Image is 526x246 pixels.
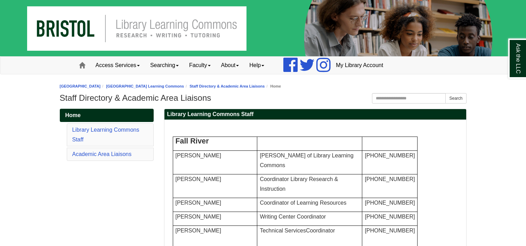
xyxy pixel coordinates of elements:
span: Fall River [176,137,209,145]
a: Searching [145,57,184,74]
span: [PHONE_NUMBER] [365,228,415,233]
a: Faculty [184,57,216,74]
span: [PHONE_NUMBER] [365,200,415,206]
span: Coordinator [306,228,335,233]
span: [PHONE_NUMBER] [365,214,415,220]
a: Academic Area Liaisons [72,151,132,157]
a: About [216,57,244,74]
span: [PERSON_NAME] [176,176,221,182]
span: Coordinator of Learning Resources [260,200,346,206]
span: Home [65,112,81,118]
button: Search [445,93,466,104]
a: [GEOGRAPHIC_DATA] Learning Commons [106,84,184,88]
li: Home [265,83,281,90]
span: [PHONE_NUMBER] [365,153,415,158]
div: Guide Pages [60,109,154,162]
span: Writing Center Coordinator [260,214,326,220]
a: My Library Account [331,57,388,74]
a: [GEOGRAPHIC_DATA] [60,84,101,88]
a: Home [60,109,154,122]
span: [PERSON_NAME] [176,228,221,233]
a: Access Services [90,57,145,74]
h1: Staff Directory & Academic Area Liaisons [60,93,467,103]
span: Coordinator Library Research & Instruction [260,176,338,192]
h2: Library Learning Commons Staff [164,109,466,120]
a: Library Learning Commons Staff [72,127,139,142]
span: Technical Services [260,228,335,233]
a: Help [244,57,269,74]
span: [PERSON_NAME] [176,214,221,220]
span: [PERSON_NAME] of Library Learning Commons [260,153,353,168]
span: [PERSON_NAME] [176,200,221,206]
font: [PERSON_NAME] [176,153,221,158]
a: Staff Directory & Academic Area Liaisons [189,84,265,88]
span: [PHONE_NUMBER] [365,176,415,182]
nav: breadcrumb [60,83,467,90]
